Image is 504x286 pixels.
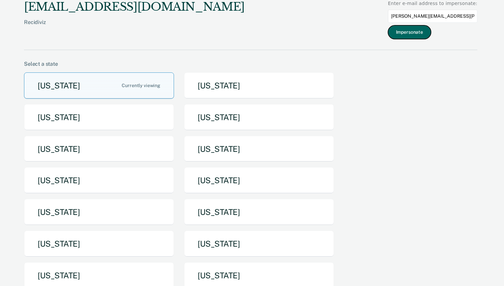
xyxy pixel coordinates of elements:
[388,10,477,23] input: Enter an email to impersonate...
[184,231,334,257] button: [US_STATE]
[388,25,431,39] button: Impersonate
[24,136,174,162] button: [US_STATE]
[24,104,174,130] button: [US_STATE]
[24,199,174,225] button: [US_STATE]
[24,72,174,99] button: [US_STATE]
[184,199,334,225] button: [US_STATE]
[184,136,334,162] button: [US_STATE]
[184,72,334,99] button: [US_STATE]
[24,167,174,194] button: [US_STATE]
[24,231,174,257] button: [US_STATE]
[184,167,334,194] button: [US_STATE]
[24,19,245,36] div: Recidiviz
[184,104,334,130] button: [US_STATE]
[24,61,477,67] div: Select a state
